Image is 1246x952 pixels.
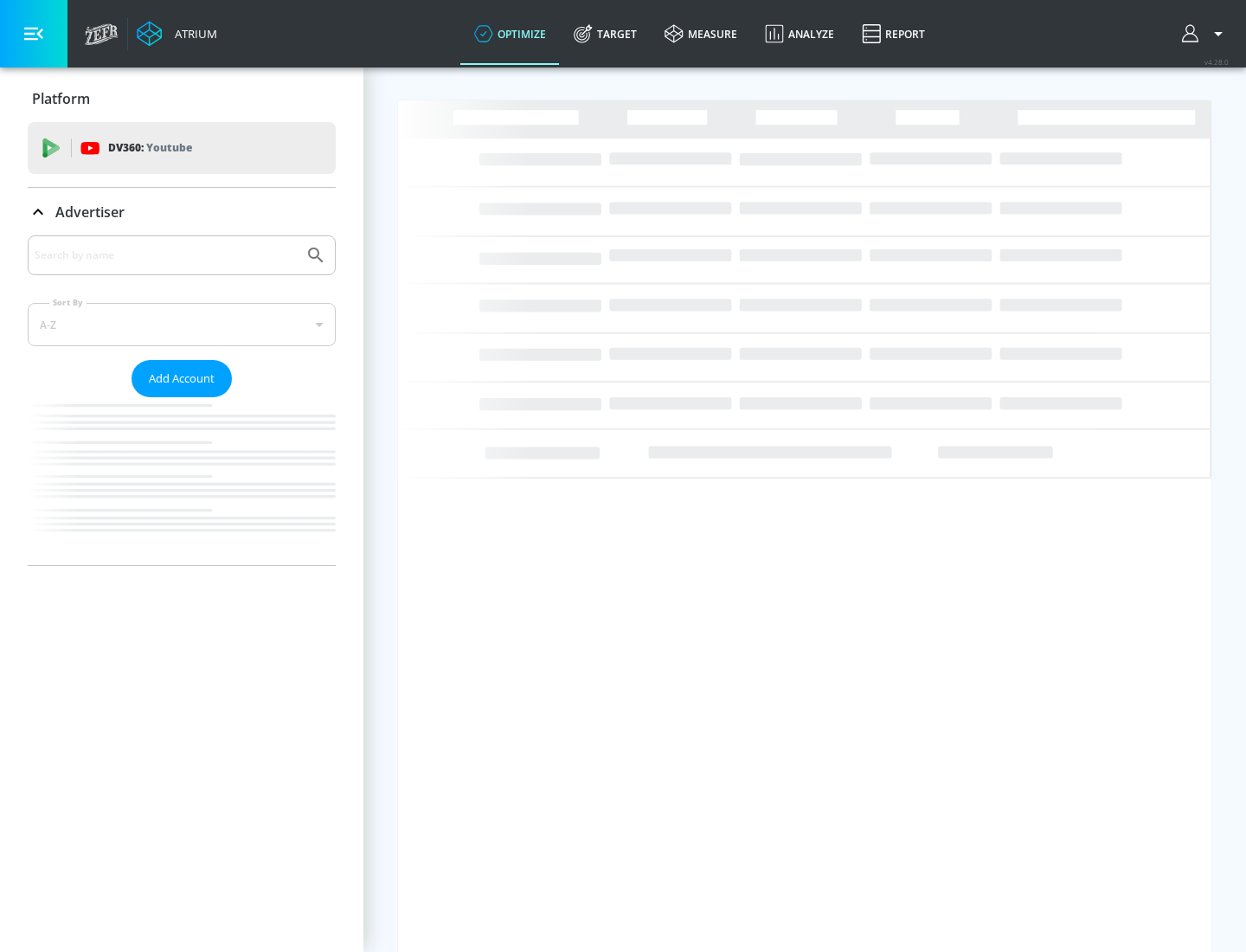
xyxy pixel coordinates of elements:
div: DV360: Youtube [28,122,336,174]
p: Advertiser [55,203,125,222]
label: Sort By [49,297,87,308]
p: Youtube [146,138,192,157]
a: Target [560,3,651,65]
span: Add Account [149,369,215,389]
input: Search by name [35,244,297,267]
div: Advertiser [28,235,336,565]
a: Atrium [137,21,217,47]
div: A-Z [28,303,336,346]
p: Platform [32,89,90,108]
nav: list of Advertiser [28,397,336,565]
span: v 4.28.0 [1204,57,1229,67]
p: DV360: [108,138,192,158]
div: Advertiser [28,188,336,236]
a: optimize [460,3,560,65]
div: Platform [28,74,336,123]
a: measure [651,3,751,65]
button: Add Account [132,360,232,397]
a: Report [848,3,939,65]
div: Atrium [168,26,217,42]
a: Analyze [751,3,848,65]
